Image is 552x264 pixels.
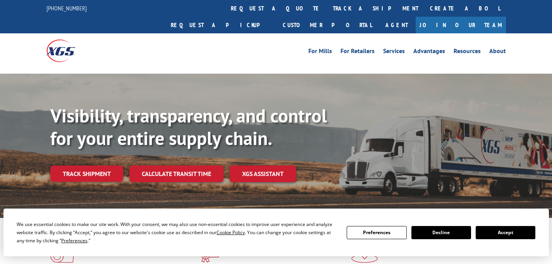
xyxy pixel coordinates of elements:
a: Calculate transit time [129,166,224,182]
button: Decline [411,226,471,239]
button: Preferences [347,226,406,239]
a: Resources [454,48,481,57]
span: Cookie Policy [217,229,245,236]
a: [PHONE_NUMBER] [46,4,87,12]
b: Visibility, transparency, and control for your entire supply chain. [50,104,327,150]
a: Request a pickup [165,17,277,33]
a: Advantages [413,48,445,57]
a: XGS ASSISTANT [230,166,296,182]
span: Preferences [61,237,88,244]
div: Cookie Consent Prompt [3,209,549,256]
a: Customer Portal [277,17,378,33]
a: About [489,48,506,57]
a: Services [383,48,405,57]
div: We use essential cookies to make our site work. With your consent, we may also use non-essential ... [17,220,337,245]
button: Accept [476,226,535,239]
a: For Mills [308,48,332,57]
a: Join Our Team [416,17,506,33]
a: For Retailers [340,48,375,57]
a: Track shipment [50,166,123,182]
a: Agent [378,17,416,33]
